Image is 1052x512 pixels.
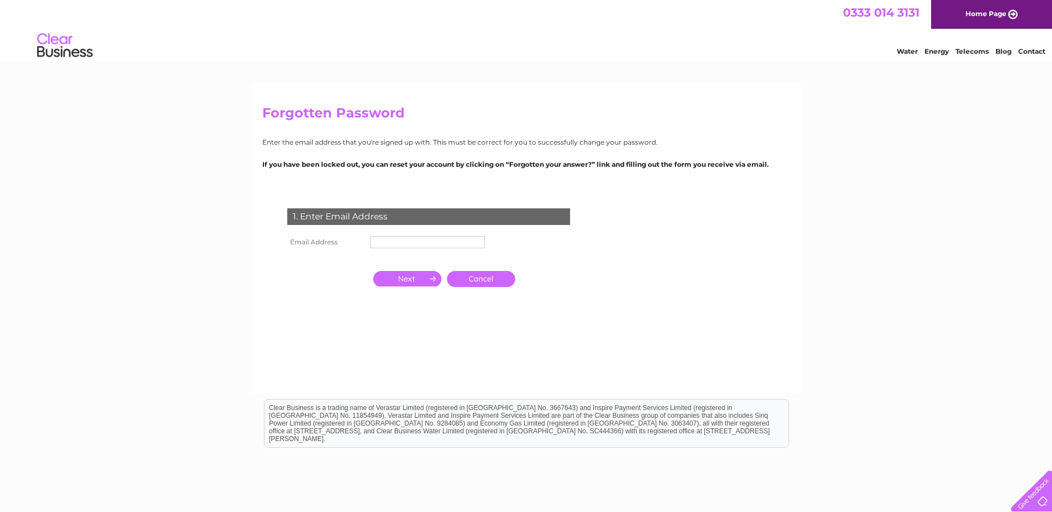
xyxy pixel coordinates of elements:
[447,271,515,287] a: Cancel
[924,47,949,55] a: Energy
[262,105,790,126] h2: Forgotten Password
[37,29,93,63] img: logo.png
[897,47,918,55] a: Water
[843,6,919,19] a: 0333 014 3131
[1018,47,1045,55] a: Contact
[956,47,989,55] a: Telecoms
[287,208,570,225] div: 1. Enter Email Address
[262,159,790,170] p: If you have been locked out, you can reset your account by clicking on “Forgotten your answer?” l...
[262,137,790,147] p: Enter the email address that you're signed up with. This must be correct for you to successfully ...
[995,47,1012,55] a: Blog
[265,6,789,54] div: Clear Business is a trading name of Verastar Limited (registered in [GEOGRAPHIC_DATA] No. 3667643...
[284,233,368,251] th: Email Address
